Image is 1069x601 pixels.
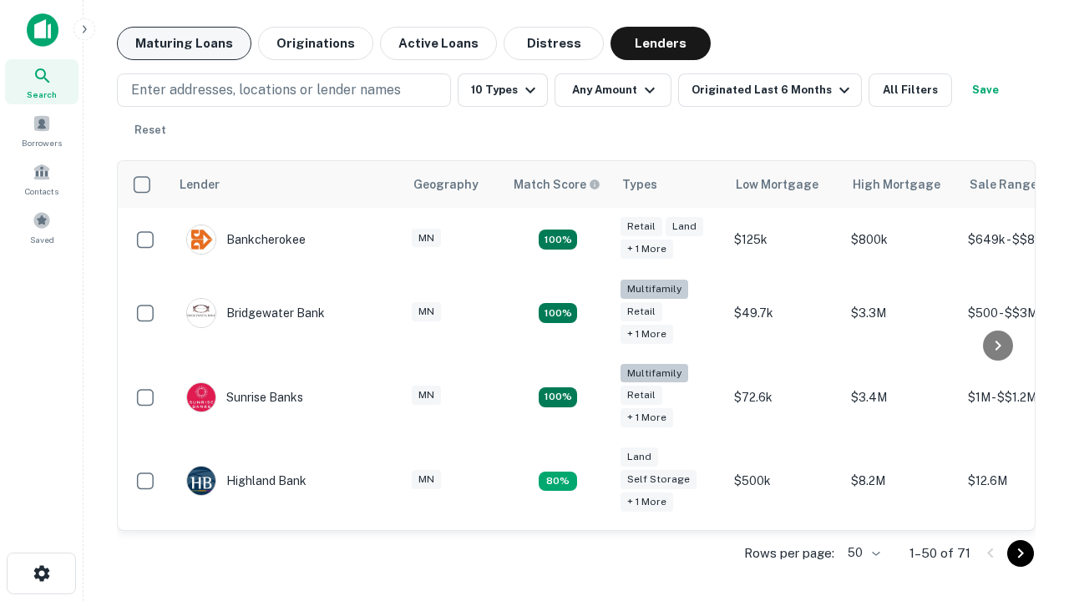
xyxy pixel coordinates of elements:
[124,114,177,147] button: Reset
[187,299,215,327] img: picture
[621,325,673,344] div: + 1 more
[539,387,577,407] div: Matching Properties: 11, hasApolloMatch: undefined
[621,240,673,259] div: + 1 more
[843,271,960,356] td: $3.3M
[869,73,952,107] button: All Filters
[403,161,504,208] th: Geography
[412,470,441,489] div: MN
[30,233,54,246] span: Saved
[186,466,307,496] div: Highland Bank
[678,73,862,107] button: Originated Last 6 Months
[853,174,940,194] div: High Mortgage
[843,208,960,271] td: $800k
[666,217,703,236] div: Land
[843,356,960,440] td: $3.4M
[170,161,403,208] th: Lender
[621,217,662,236] div: Retail
[504,161,612,208] th: Capitalize uses an advanced AI algorithm to match your search with the best lender. The match sco...
[5,59,79,104] a: Search
[5,205,79,250] a: Saved
[22,136,62,149] span: Borrowers
[514,175,600,194] div: Capitalize uses an advanced AI algorithm to match your search with the best lender. The match sco...
[621,280,688,299] div: Multifamily
[1007,540,1034,567] button: Go to next page
[539,303,577,323] div: Matching Properties: 18, hasApolloMatch: undefined
[187,383,215,412] img: picture
[612,161,726,208] th: Types
[539,230,577,250] div: Matching Properties: 16, hasApolloMatch: undefined
[970,174,1037,194] div: Sale Range
[180,174,220,194] div: Lender
[187,225,215,254] img: picture
[117,27,251,60] button: Maturing Loans
[555,73,671,107] button: Any Amount
[726,356,843,440] td: $72.6k
[621,492,673,512] div: + 1 more
[622,174,657,194] div: Types
[5,156,79,201] a: Contacts
[27,88,57,101] span: Search
[621,470,697,489] div: Self Storage
[458,73,548,107] button: 10 Types
[843,439,960,523] td: $8.2M
[380,27,497,60] button: Active Loans
[621,302,662,321] div: Retail
[610,27,711,60] button: Lenders
[5,108,79,153] a: Borrowers
[186,298,325,328] div: Bridgewater Bank
[412,386,441,405] div: MN
[514,175,597,194] h6: Match Score
[27,13,58,47] img: capitalize-icon.png
[843,161,960,208] th: High Mortgage
[621,408,673,427] div: + 1 more
[959,73,1012,107] button: Save your search to get updates of matches that match your search criteria.
[726,161,843,208] th: Low Mortgage
[985,467,1069,548] iframe: Chat Widget
[258,27,373,60] button: Originations
[412,229,441,248] div: MN
[412,302,441,321] div: MN
[744,543,834,563] p: Rows per page:
[736,174,818,194] div: Low Mortgage
[726,271,843,356] td: $49.7k
[25,184,58,198] span: Contacts
[692,80,854,100] div: Originated Last 6 Months
[131,80,401,100] p: Enter addresses, locations or lender names
[117,73,451,107] button: Enter addresses, locations or lender names
[504,27,604,60] button: Distress
[909,543,970,563] p: 1–50 of 71
[621,386,662,405] div: Retail
[621,364,688,383] div: Multifamily
[186,382,303,412] div: Sunrise Banks
[621,447,658,467] div: Land
[413,174,479,194] div: Geography
[726,439,843,523] td: $500k
[187,467,215,495] img: picture
[726,208,843,271] td: $125k
[539,472,577,492] div: Matching Properties: 8, hasApolloMatch: undefined
[841,541,883,565] div: 50
[186,225,306,255] div: Bankcherokee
